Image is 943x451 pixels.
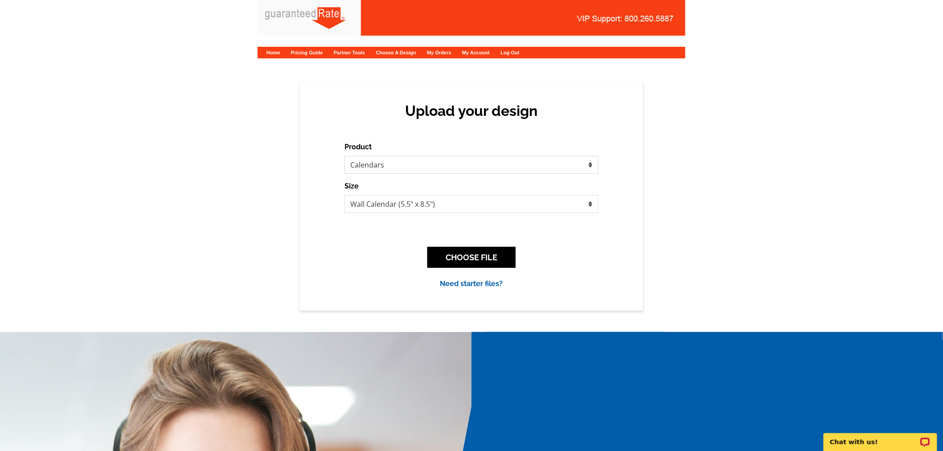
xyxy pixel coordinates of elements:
a: Home [266,50,280,55]
button: CHOOSE FILE [427,247,516,268]
a: Partner Tools [334,50,365,55]
label: Size [344,181,359,192]
a: My Orders [427,50,451,55]
h2: Upload your design [353,102,590,119]
label: Product [344,142,372,152]
a: My Account [462,50,490,55]
iframe: LiveChat chat widget [818,423,943,451]
a: Need starter files? [440,279,503,288]
a: Choose A Design [376,50,416,55]
a: Log Out [501,50,520,55]
a: Pricing Guide [291,50,323,55]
